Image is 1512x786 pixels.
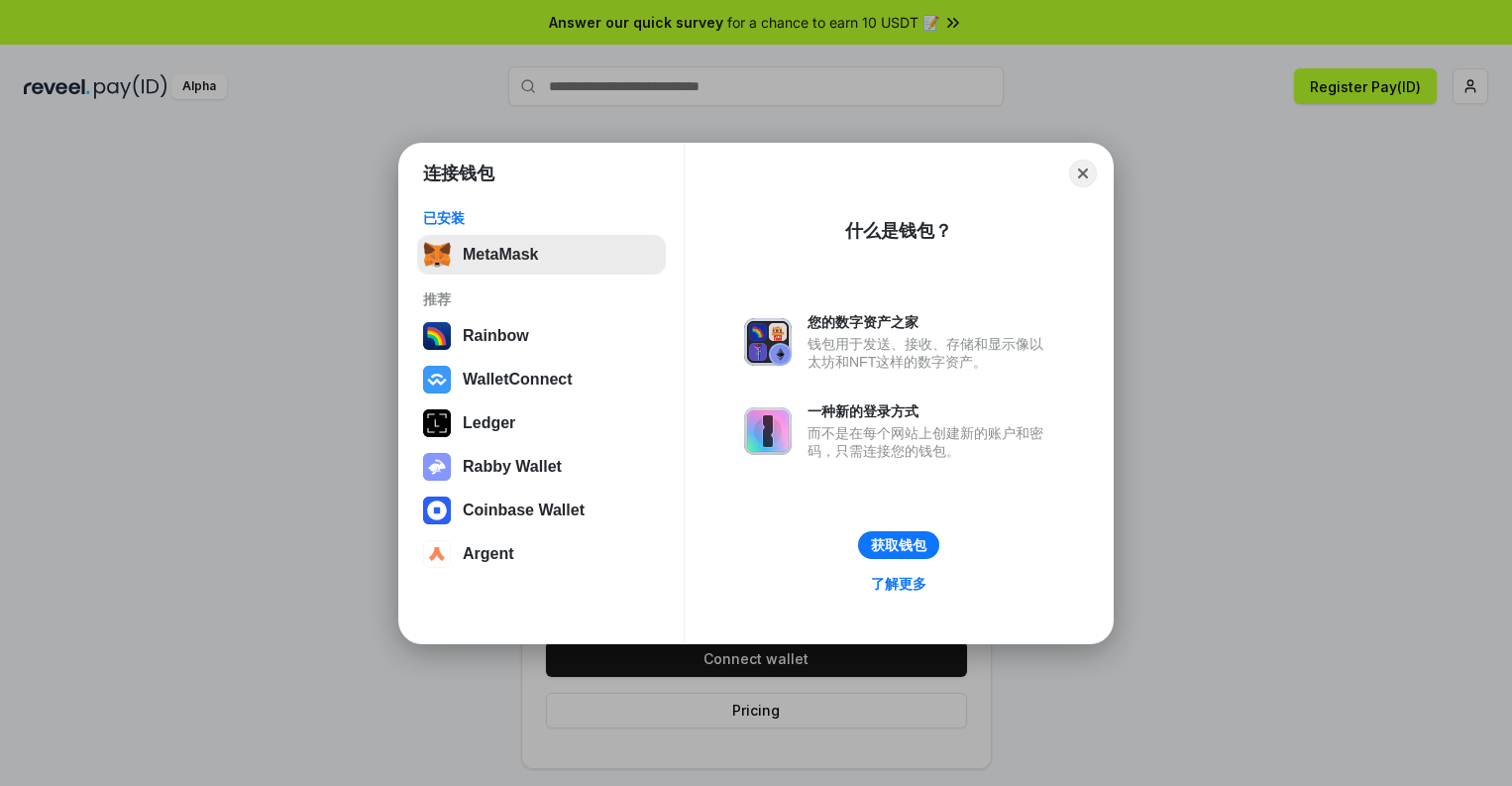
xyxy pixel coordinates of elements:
div: 您的数字资产之家 [808,313,1053,331]
button: 获取钱包 [858,531,939,559]
div: Argent [463,545,514,563]
div: Rabby Wallet [463,458,562,476]
button: MetaMask [417,235,666,275]
div: WalletConnect [463,371,573,389]
img: svg+xml,%3Csvg%20xmlns%3D%22http%3A%2F%2Fwww.w3.org%2F2000%2Fsvg%22%20fill%3D%22none%22%20viewBox... [744,407,792,455]
h1: 连接钱包 [423,162,494,185]
button: Coinbase Wallet [417,491,666,530]
a: 了解更多 [859,571,938,597]
div: Ledger [463,414,515,432]
div: 已安装 [423,209,660,227]
div: 了解更多 [871,575,926,593]
div: 获取钱包 [871,536,926,554]
button: Close [1069,160,1097,187]
button: Rabby Wallet [417,447,666,487]
div: Coinbase Wallet [463,502,585,519]
div: 钱包用于发送、接收、存储和显示像以太坊和NFT这样的数字资产。 [808,335,1053,371]
button: WalletConnect [417,360,666,399]
button: Argent [417,534,666,574]
img: svg+xml,%3Csvg%20width%3D%2228%22%20height%3D%2228%22%20viewBox%3D%220%200%2028%2028%22%20fill%3D... [423,540,451,568]
button: Ledger [417,403,666,443]
img: svg+xml,%3Csvg%20xmlns%3D%22http%3A%2F%2Fwww.w3.org%2F2000%2Fsvg%22%20fill%3D%22none%22%20viewBox... [423,453,451,481]
div: 而不是在每个网站上创建新的账户和密码，只需连接您的钱包。 [808,424,1053,460]
div: Rainbow [463,327,529,345]
img: svg+xml,%3Csvg%20width%3D%22120%22%20height%3D%22120%22%20viewBox%3D%220%200%20120%20120%22%20fil... [423,322,451,350]
div: 推荐 [423,290,660,308]
div: 什么是钱包？ [845,219,952,243]
button: Rainbow [417,316,666,356]
div: 一种新的登录方式 [808,402,1053,420]
img: svg+xml,%3Csvg%20width%3D%2228%22%20height%3D%2228%22%20viewBox%3D%220%200%2028%2028%22%20fill%3D... [423,497,451,524]
img: svg+xml,%3Csvg%20width%3D%2228%22%20height%3D%2228%22%20viewBox%3D%220%200%2028%2028%22%20fill%3D... [423,366,451,393]
img: svg+xml,%3Csvg%20fill%3D%22none%22%20height%3D%2233%22%20viewBox%3D%220%200%2035%2033%22%20width%... [423,241,451,269]
img: svg+xml,%3Csvg%20xmlns%3D%22http%3A%2F%2Fwww.w3.org%2F2000%2Fsvg%22%20width%3D%2228%22%20height%3... [423,409,451,437]
div: MetaMask [463,246,538,264]
img: svg+xml,%3Csvg%20xmlns%3D%22http%3A%2F%2Fwww.w3.org%2F2000%2Fsvg%22%20fill%3D%22none%22%20viewBox... [744,318,792,366]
